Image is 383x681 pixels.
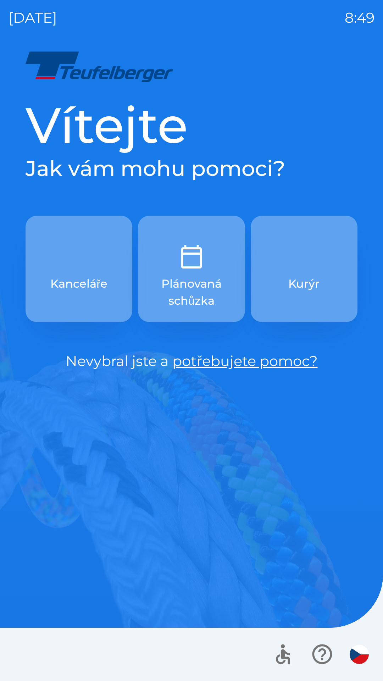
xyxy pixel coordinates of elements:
[50,275,107,292] p: Kanceláře
[9,7,57,28] p: [DATE]
[172,352,318,370] a: potřebujete pomoc?
[26,216,132,322] button: Kanceláře
[26,350,357,372] p: Nevybral jste a
[176,241,207,272] img: 46f34ce8-108a-40e6-b99c-59f9fd8963ae.png
[26,155,357,182] h2: Jak vám mohu pomoci?
[251,216,357,322] button: Kurýr
[138,216,245,322] button: Plánovaná schůzka
[288,275,320,292] p: Kurýr
[288,241,320,272] img: c6b30039-4d2f-4329-8780-3c4f973e6d7b.png
[63,241,95,272] img: 551e5bb0-84e1-4f12-9a5c-399dfc1d8f79.png
[26,95,357,155] h1: Vítejte
[350,645,369,664] img: cs flag
[26,50,357,84] img: Logo
[155,275,228,309] p: Plánovaná schůzka
[345,7,374,28] p: 8:49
